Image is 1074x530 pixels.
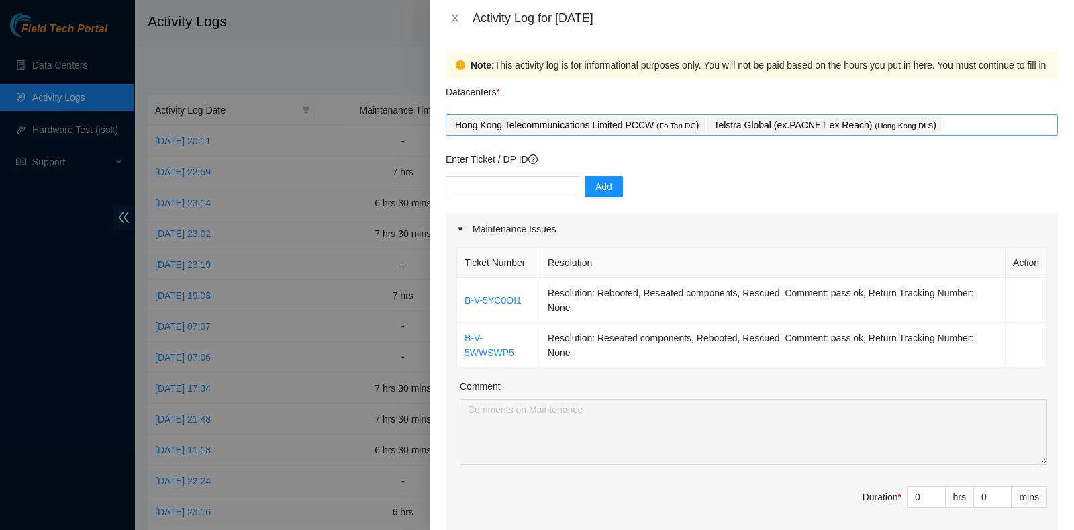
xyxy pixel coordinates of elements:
[446,78,500,99] p: Datacenters
[875,122,933,130] span: ( Hong Kong DLS
[473,11,1058,26] div: Activity Log for [DATE]
[456,60,465,70] span: exclamation-circle
[585,176,623,197] button: Add
[465,333,514,358] a: B-V-5WWSWP5
[863,490,901,504] div: Duration
[455,118,699,133] p: Hong Kong Telecommunications Limited PCCW )
[1012,486,1047,508] div: mins
[528,154,538,164] span: question-circle
[446,12,465,25] button: Close
[446,152,1058,167] p: Enter Ticket / DP ID
[595,179,612,194] span: Add
[540,248,1006,278] th: Resolution
[446,214,1058,245] div: Maintenance Issues
[714,118,936,133] p: Telstra Global (ex.PACNET ex Reach) )
[1006,248,1047,278] th: Action
[465,295,522,306] a: B-V-5YC0OI1
[460,379,501,394] label: Comment
[540,323,1006,368] td: Resolution: Reseated components, Rebooted, Rescued, Comment: pass ok, Return Tracking Number: None
[656,122,696,130] span: ( Fo Tan DC
[456,225,465,233] span: caret-right
[460,399,1047,465] textarea: Comment
[540,278,1006,323] td: Resolution: Rebooted, Reseated components, Rescued, Comment: pass ok, Return Tracking Number: None
[450,13,460,24] span: close
[457,248,540,278] th: Ticket Number
[471,58,495,73] strong: Note:
[946,486,974,508] div: hrs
